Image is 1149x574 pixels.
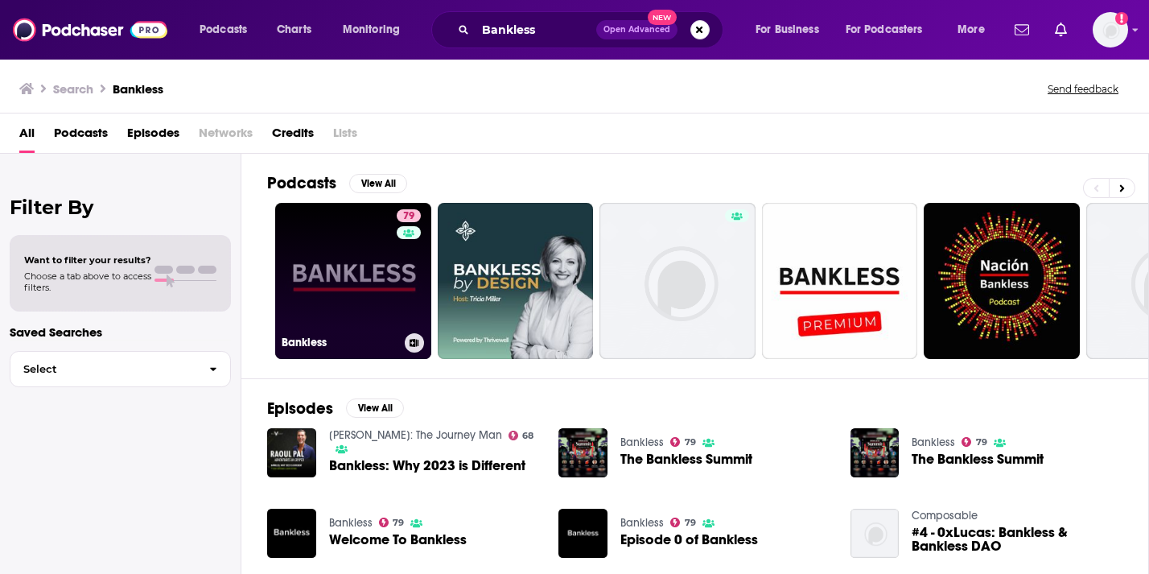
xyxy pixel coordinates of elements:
[13,14,167,45] img: Podchaser - Follow, Share and Rate Podcasts
[267,173,407,193] a: PodcastsView All
[1008,16,1036,43] a: Show notifications dropdown
[744,17,839,43] button: open menu
[509,431,534,440] a: 68
[1093,12,1128,47] img: User Profile
[756,19,819,41] span: For Business
[113,81,163,97] h3: Bankless
[558,509,607,558] img: Episode 0 of Bankless
[343,19,400,41] span: Monitoring
[346,398,404,418] button: View All
[1093,12,1128,47] span: Logged in as abbie.hatfield
[10,364,196,374] span: Select
[329,533,467,547] a: Welcome To Bankless
[912,436,955,449] a: Bankless
[685,439,696,446] span: 79
[1048,16,1073,43] a: Show notifications dropdown
[403,209,414,225] span: 79
[596,20,677,39] button: Open AdvancedNew
[846,19,923,41] span: For Podcasters
[397,209,421,222] a: 79
[850,428,900,477] img: The Bankless Summit
[267,398,404,419] a: EpisodesView All
[188,17,268,43] button: open menu
[1093,12,1128,47] button: Show profile menu
[19,120,35,153] a: All
[277,19,311,41] span: Charts
[10,324,231,340] p: Saved Searches
[670,518,696,527] a: 79
[447,11,739,48] div: Search podcasts, credits, & more...
[1043,82,1123,96] button: Send feedback
[333,120,357,153] span: Lists
[912,452,1044,466] a: The Bankless Summit
[946,17,1005,43] button: open menu
[199,120,253,153] span: Networks
[912,509,978,522] a: Composable
[962,437,987,447] a: 79
[272,120,314,153] a: Credits
[603,26,670,34] span: Open Advanced
[957,19,985,41] span: More
[620,516,664,530] a: Bankless
[329,428,502,442] a: Raoul Pal: The Journey Man
[282,336,398,349] h3: Bankless
[10,196,231,219] h2: Filter By
[976,439,987,446] span: 79
[24,270,151,293] span: Choose a tab above to access filters.
[200,19,247,41] span: Podcasts
[329,516,373,530] a: Bankless
[54,120,108,153] a: Podcasts
[522,432,533,440] span: 68
[267,398,333,419] h2: Episodes
[127,120,179,153] a: Episodes
[275,203,431,359] a: 79Bankless
[349,174,407,193] button: View All
[620,533,758,547] a: Episode 0 of Bankless
[379,518,405,527] a: 79
[329,459,525,473] a: Bankless: Why 2023 is Different
[476,17,596,43] input: Search podcasts, credits, & more...
[835,17,946,43] button: open menu
[850,509,900,558] img: #4 - 0xLucas: Bankless & Bankless DAO
[332,17,421,43] button: open menu
[670,437,696,447] a: 79
[912,526,1122,553] a: #4 - 0xLucas: Bankless & Bankless DAO
[53,81,93,97] h3: Search
[620,436,664,449] a: Bankless
[393,519,404,527] span: 79
[267,509,316,558] img: Welcome To Bankless
[24,254,151,266] span: Want to filter your results?
[267,428,316,477] img: Bankless: Why 2023 is Different
[685,519,696,527] span: 79
[1115,12,1128,25] svg: Add a profile image
[267,173,336,193] h2: Podcasts
[266,17,321,43] a: Charts
[558,428,607,477] img: The Bankless Summit
[620,452,752,466] a: The Bankless Summit
[10,351,231,387] button: Select
[648,10,677,25] span: New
